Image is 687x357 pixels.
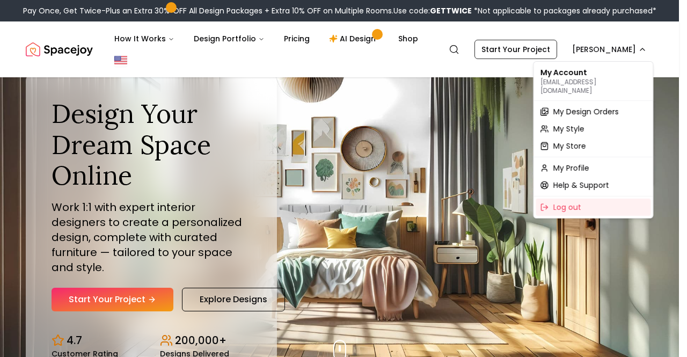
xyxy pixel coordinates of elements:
[536,103,651,120] a: My Design Orders
[536,64,651,98] div: My Account
[553,202,581,213] span: Log out
[553,106,618,117] span: My Design Orders
[536,177,651,194] a: Help & Support
[553,180,609,191] span: Help & Support
[536,159,651,177] a: My Profile
[533,61,653,218] div: [PERSON_NAME]
[540,78,646,95] p: [EMAIL_ADDRESS][DOMAIN_NAME]
[536,137,651,155] a: My Store
[553,123,584,134] span: My Style
[536,120,651,137] a: My Style
[553,163,589,173] span: My Profile
[553,141,586,151] span: My Store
